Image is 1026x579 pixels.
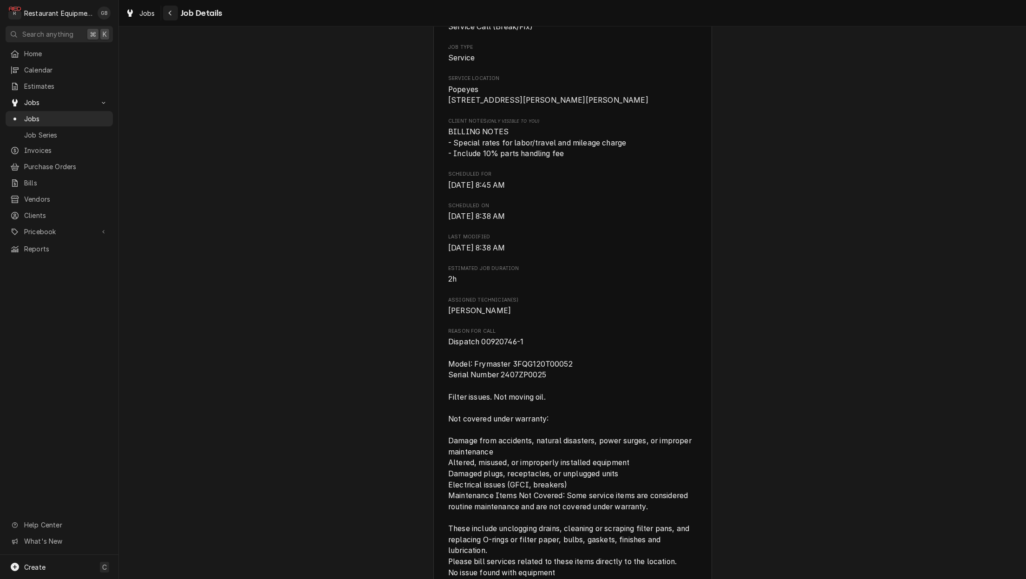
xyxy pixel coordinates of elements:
[24,244,108,254] span: Reports
[6,62,113,78] a: Calendar
[6,159,113,174] a: Purchase Orders
[448,233,697,253] div: Last Modified
[163,6,178,20] button: Navigate back
[448,126,697,159] span: [object Object]
[102,562,107,572] span: C
[24,520,107,530] span: Help Center
[448,328,697,335] span: Reason For Call
[448,21,697,33] span: Service Type
[448,265,697,285] div: Estimated Job Duration
[448,202,697,210] span: Scheduled On
[6,127,113,143] a: Job Series
[448,202,697,222] div: Scheduled On
[448,75,697,106] div: Service Location
[448,44,697,64] div: Job Type
[448,305,697,316] span: Assigned Technician(s)
[24,194,108,204] span: Vendors
[6,517,113,533] a: Go to Help Center
[6,175,113,191] a: Bills
[448,22,533,31] span: Service Call (Break/Fix)
[178,7,222,20] span: Job Details
[24,211,108,220] span: Clients
[448,181,505,190] span: [DATE] 8:45 AM
[448,180,697,191] span: Scheduled For
[24,81,108,91] span: Estimates
[448,296,697,316] div: Assigned Technician(s)
[448,243,697,254] span: Last Modified
[98,7,111,20] div: Gary Beaver's Avatar
[8,7,21,20] div: Restaurant Equipment Diagnostics's Avatar
[24,162,108,171] span: Purchase Orders
[448,127,626,158] span: BILLING NOTES - Special rates for labor/travel and mileage charge - Include 10% parts handling fee
[24,227,94,237] span: Pricebook
[448,118,697,125] span: Client Notes
[90,29,96,39] span: ⌘
[24,145,108,155] span: Invoices
[6,208,113,223] a: Clients
[448,265,697,272] span: Estimated Job Duration
[103,29,107,39] span: K
[24,178,108,188] span: Bills
[22,29,73,39] span: Search anything
[98,7,111,20] div: GB
[487,118,539,124] span: (Only Visible to You)
[122,6,159,21] a: Jobs
[24,65,108,75] span: Calendar
[6,79,113,94] a: Estimates
[6,111,113,126] a: Jobs
[24,114,108,124] span: Jobs
[448,171,697,178] span: Scheduled For
[24,8,92,18] div: Restaurant Equipment Diagnostics
[448,118,697,159] div: [object Object]
[139,8,155,18] span: Jobs
[448,75,697,82] span: Service Location
[448,243,505,252] span: [DATE] 8:38 AM
[24,98,94,107] span: Jobs
[448,306,511,315] span: [PERSON_NAME]
[448,53,475,62] span: Service
[448,274,697,285] span: Estimated Job Duration
[24,536,107,546] span: What's New
[6,533,113,549] a: Go to What's New
[24,49,108,59] span: Home
[448,44,697,51] span: Job Type
[448,212,505,221] span: [DATE] 8:38 AM
[448,211,697,222] span: Scheduled On
[448,84,697,106] span: Service Location
[6,95,113,110] a: Go to Jobs
[448,53,697,64] span: Job Type
[6,191,113,207] a: Vendors
[6,46,113,61] a: Home
[6,26,113,42] button: Search anything⌘K
[448,296,697,304] span: Assigned Technician(s)
[24,563,46,571] span: Create
[6,241,113,257] a: Reports
[6,224,113,239] a: Go to Pricebook
[448,275,457,283] span: 2h
[6,143,113,158] a: Invoices
[8,7,21,20] div: R
[448,171,697,191] div: Scheduled For
[24,130,108,140] span: Job Series
[448,85,648,105] span: Popeyes [STREET_ADDRESS][PERSON_NAME][PERSON_NAME]
[448,233,697,241] span: Last Modified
